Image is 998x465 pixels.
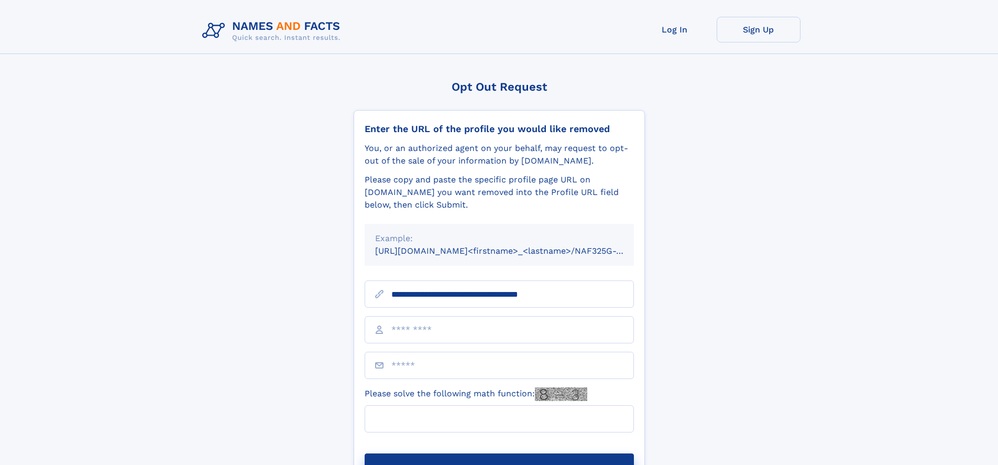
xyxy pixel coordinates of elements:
label: Please solve the following math function: [365,387,587,401]
a: Sign Up [717,17,800,42]
div: You, or an authorized agent on your behalf, may request to opt-out of the sale of your informatio... [365,142,634,167]
div: Example: [375,232,623,245]
div: Please copy and paste the specific profile page URL on [DOMAIN_NAME] you want removed into the Pr... [365,174,634,211]
a: Log In [633,17,717,42]
div: Opt Out Request [354,80,645,93]
img: Logo Names and Facts [198,17,349,45]
div: Enter the URL of the profile you would like removed [365,123,634,135]
small: [URL][DOMAIN_NAME]<firstname>_<lastname>/NAF325G-xxxxxxxx [375,246,654,256]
